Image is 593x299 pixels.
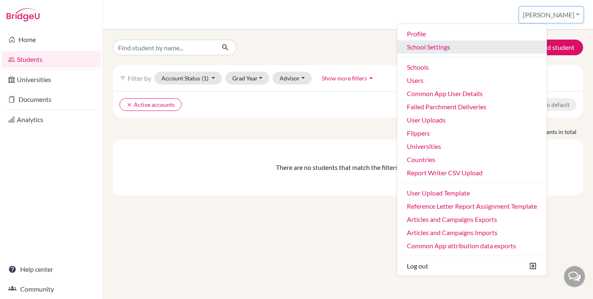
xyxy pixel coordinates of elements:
[519,7,583,23] button: [PERSON_NAME]
[397,40,547,54] a: School Settings
[2,261,101,278] a: Help center
[397,200,547,213] a: Reference Letter Report Assignment Template
[397,27,547,40] a: Profile
[2,31,101,48] a: Home
[397,226,547,239] a: Articles and Campaigns Imports
[367,74,375,82] i: arrow_drop_up
[397,74,547,87] a: Users
[2,91,101,108] a: Documents
[2,51,101,68] a: Students
[397,61,547,74] a: Schools
[322,75,367,82] span: Show more filters
[397,24,547,276] ul: [PERSON_NAME]
[397,259,547,273] button: Log out
[119,98,182,111] button: clearActive accounts
[7,8,40,21] img: Bridge-U
[202,75,208,82] span: (1)
[397,166,547,179] a: Report Writer CSV Upload
[397,239,547,252] a: Common App attribution data exports
[119,75,126,81] i: filter_list
[397,127,547,140] a: Flippers
[154,72,222,85] button: Account Status(1)
[397,100,547,113] a: Failed Parchment Deliveries
[315,72,382,85] button: Show more filtersarrow_drop_up
[119,162,577,172] div: There are no students that match the filters applied
[397,213,547,226] a: Articles and Campaigns Exports
[397,140,547,153] a: Universities
[397,113,547,127] a: User Uploads
[2,111,101,128] a: Analytics
[128,74,151,82] span: Filter by
[397,153,547,166] a: Countries
[397,87,547,100] a: Common App User Details
[126,102,132,108] i: clear
[535,127,583,136] span: students in total
[19,6,36,13] span: Help
[2,281,101,297] a: Community
[521,40,583,55] button: Add student
[397,186,547,200] a: User Upload Template
[523,98,577,111] button: Reset to default
[2,71,101,88] a: Universities
[225,72,270,85] button: Grad Year
[113,40,215,55] input: Find student by name...
[273,72,312,85] button: Advisor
